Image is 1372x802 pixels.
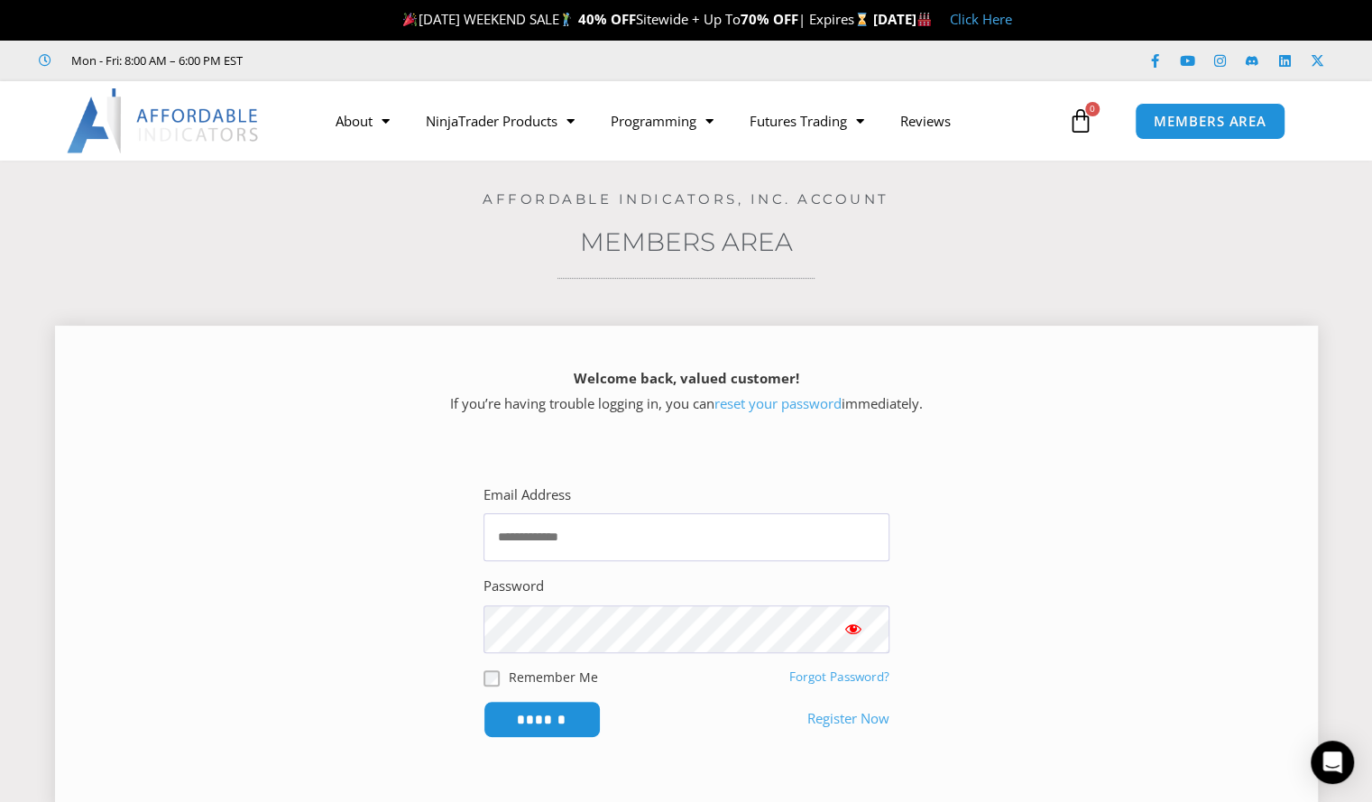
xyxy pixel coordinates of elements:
[950,10,1012,28] a: Click Here
[593,100,732,142] a: Programming
[67,88,261,153] img: LogoAI | Affordable Indicators – NinjaTrader
[483,574,544,599] label: Password
[917,13,931,26] img: 🏭
[580,226,793,257] a: Members Area
[574,369,799,387] strong: Welcome back, valued customer!
[483,483,571,508] label: Email Address
[578,10,636,28] strong: 40% OFF
[1311,741,1354,784] div: Open Intercom Messenger
[873,10,932,28] strong: [DATE]
[67,50,243,71] span: Mon - Fri: 8:00 AM – 6:00 PM EST
[855,13,869,26] img: ⌛
[817,605,889,652] button: Show password
[87,366,1286,417] p: If you’re having trouble logging in, you can immediately.
[807,706,889,732] a: Register Now
[559,13,573,26] img: 🏌️‍♂️
[403,13,417,26] img: 🎉
[483,190,889,207] a: Affordable Indicators, Inc. Account
[741,10,798,28] strong: 70% OFF
[714,394,842,412] a: reset your password
[268,51,539,69] iframe: Customer reviews powered by Trustpilot
[1135,103,1285,140] a: MEMBERS AREA
[1085,102,1100,116] span: 0
[318,100,408,142] a: About
[789,668,889,685] a: Forgot Password?
[408,100,593,142] a: NinjaTrader Products
[732,100,882,142] a: Futures Trading
[318,100,1064,142] nav: Menu
[509,668,598,687] label: Remember Me
[399,10,872,28] span: [DATE] WEEKEND SALE Sitewide + Up To | Expires
[1154,115,1266,128] span: MEMBERS AREA
[882,100,969,142] a: Reviews
[1041,95,1120,147] a: 0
